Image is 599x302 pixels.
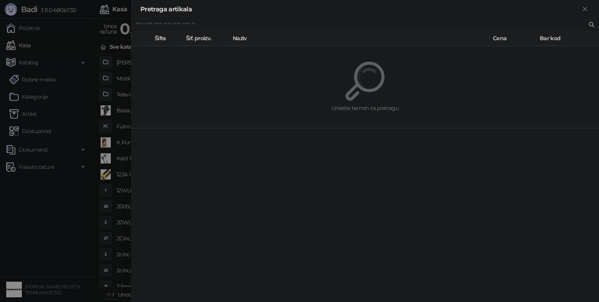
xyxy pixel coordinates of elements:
button: Zatvori [580,5,590,14]
th: Naziv [230,31,490,46]
th: Šifra [152,31,183,46]
div: Pretraga artikala [140,5,580,14]
th: Cena [490,31,537,46]
th: Šif. proizv. [183,31,230,46]
img: Pretraga [346,62,385,101]
th: Bar kod [537,31,599,46]
div: Unesite termin za pretragu [150,104,580,112]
